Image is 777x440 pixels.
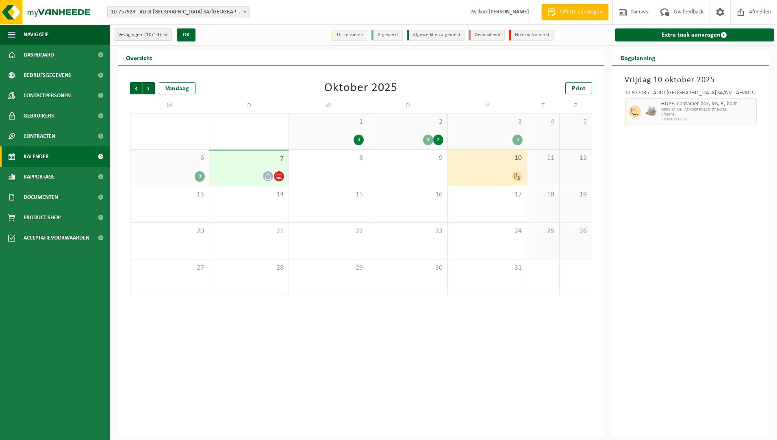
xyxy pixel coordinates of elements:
[509,30,554,41] li: Non-conformiteit
[433,135,443,145] div: 2
[541,4,608,20] a: Offerte aanvragen
[661,117,755,122] span: T250002918372
[452,264,523,272] span: 31
[452,190,523,199] span: 17
[612,50,664,65] h2: Dagplanning
[24,106,54,126] span: Gebruikers
[564,227,588,236] span: 26
[372,264,443,272] span: 30
[564,190,588,199] span: 19
[661,107,755,112] span: OPRUIMING : AFVOER ROLCONTAINERS
[452,227,523,236] span: 24
[114,28,172,41] button: Vestigingen(10/10)
[371,30,403,41] li: Afgewerkt
[293,118,364,126] span: 1
[407,30,464,41] li: Afgewerkt en afgemeld
[625,74,757,86] h3: Vrijdag 10 oktober 2025
[213,155,284,163] span: 7
[512,135,523,145] div: 3
[469,30,505,41] li: Geannuleerd
[24,65,71,85] span: Bedrijfsgegevens
[661,112,755,117] span: Afhaling
[209,98,289,113] td: D
[531,154,555,163] span: 11
[159,82,195,94] div: Vandaag
[293,264,364,272] span: 29
[293,227,364,236] span: 22
[531,118,555,126] span: 4
[24,85,71,106] span: Contactpersonen
[130,82,142,94] span: Vorige
[118,50,161,65] h2: Overzicht
[372,190,443,199] span: 16
[24,146,49,167] span: Kalender
[354,135,364,145] div: 3
[531,190,555,199] span: 18
[625,90,757,98] div: 10-977035 - AUDI [GEOGRAPHIC_DATA] SA/NV - AFVALPARK AP – OPRUIMING EOP - VORST
[572,85,586,92] span: Print
[560,98,592,113] td: Z
[213,190,284,199] span: 14
[289,98,368,113] td: W
[368,98,447,113] td: D
[213,227,284,236] span: 21
[531,227,555,236] span: 25
[452,118,523,126] span: 3
[448,98,527,113] td: V
[372,154,443,163] span: 9
[24,24,49,45] span: Navigatie
[423,135,433,145] div: 3
[293,154,364,163] span: 8
[213,264,284,272] span: 28
[24,167,55,187] span: Rapportage
[118,29,161,41] span: Vestigingen
[615,28,774,41] a: Extra taak aanvragen
[135,264,205,272] span: 27
[372,227,443,236] span: 23
[564,154,588,163] span: 12
[24,187,58,207] span: Documenten
[527,98,560,113] td: Z
[661,101,755,107] span: HDPE, container-box, los, B, bont
[645,105,657,118] img: LP-PA-00000-WDN-11
[135,190,205,199] span: 13
[331,30,367,41] li: Uit te voeren
[143,82,155,94] span: Volgende
[488,9,529,15] strong: [PERSON_NAME]
[24,126,55,146] span: Contracten
[135,227,205,236] span: 20
[293,190,364,199] span: 15
[107,6,250,18] span: 10-757923 - AUDI BRUSSELS SA/NV - VORST
[177,28,195,41] button: OK
[24,228,89,248] span: Acceptatievoorwaarden
[372,118,443,126] span: 2
[135,154,205,163] span: 6
[144,32,161,37] count: (10/10)
[565,82,592,94] a: Print
[130,98,209,113] td: M
[24,207,61,228] span: Product Shop
[558,8,604,16] span: Offerte aanvragen
[452,154,523,163] span: 10
[195,171,205,182] div: 3
[324,82,397,94] div: Oktober 2025
[108,7,249,18] span: 10-757923 - AUDI BRUSSELS SA/NV - VORST
[24,45,54,65] span: Dashboard
[564,118,588,126] span: 5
